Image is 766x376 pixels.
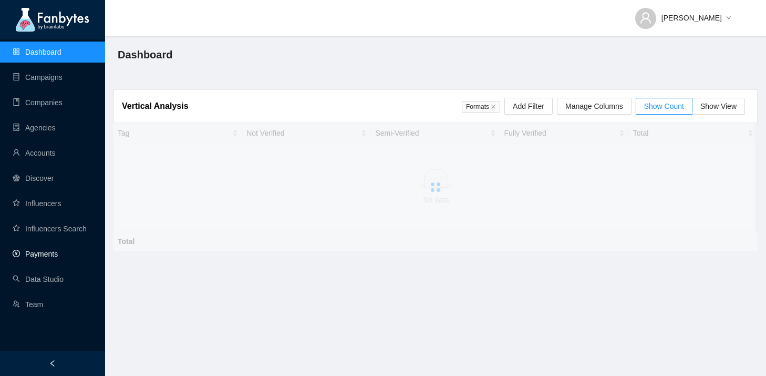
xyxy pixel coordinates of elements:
[13,98,63,107] a: bookCompanies
[13,199,61,208] a: starInfluencers
[13,300,43,309] a: usergroup-addTeam
[639,12,652,24] span: user
[557,98,632,115] button: Manage Columns
[462,101,500,113] span: Formats
[13,124,56,132] a: containerAgencies
[700,102,737,110] span: Show View
[13,48,61,56] a: appstoreDashboard
[627,5,740,22] button: [PERSON_NAME]down
[491,104,496,109] span: close
[49,360,56,367] span: left
[13,225,87,233] a: starInfluencers Search
[118,46,172,63] span: Dashboard
[565,100,623,112] span: Manage Columns
[13,73,63,82] a: databaseCampaigns
[661,12,722,24] span: [PERSON_NAME]
[504,98,553,115] button: Add Filter
[13,275,64,283] a: searchData Studio
[122,99,189,113] article: Vertical Analysis
[644,102,684,110] span: Show Count
[13,174,54,182] a: radar-chartDiscover
[13,250,58,258] a: pay-circlePayments
[726,15,731,22] span: down
[13,149,56,157] a: userAccounts
[513,100,544,112] span: Add Filter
